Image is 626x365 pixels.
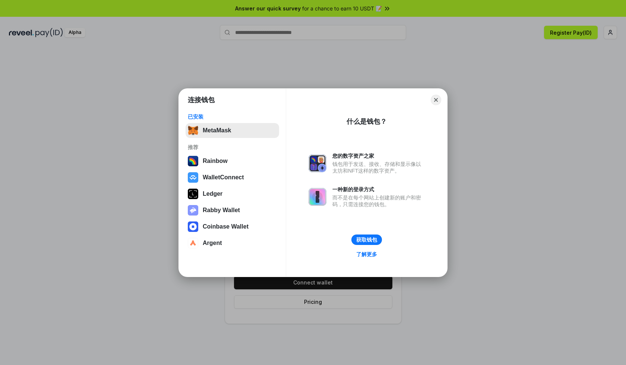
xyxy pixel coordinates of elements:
[186,154,279,169] button: Rainbow
[188,221,198,232] img: svg+xml,%3Csvg%20width%3D%2228%22%20height%3D%2228%22%20viewBox%3D%220%200%2028%2028%22%20fill%3D...
[347,117,387,126] div: 什么是钱包？
[186,236,279,251] button: Argent
[188,189,198,199] img: svg+xml,%3Csvg%20xmlns%3D%22http%3A%2F%2Fwww.w3.org%2F2000%2Fsvg%22%20width%3D%2228%22%20height%3...
[188,144,277,151] div: 推荐
[203,207,240,214] div: Rabby Wallet
[188,125,198,136] img: svg+xml,%3Csvg%20fill%3D%22none%22%20height%3D%2233%22%20viewBox%3D%220%200%2035%2033%22%20width%...
[356,236,377,243] div: 获取钱包
[203,240,222,246] div: Argent
[203,223,249,230] div: Coinbase Wallet
[186,186,279,201] button: Ledger
[356,251,377,258] div: 了解更多
[431,95,441,105] button: Close
[332,194,425,208] div: 而不是在每个网站上创建新的账户和密码，只需连接您的钱包。
[188,205,198,215] img: svg+xml,%3Csvg%20xmlns%3D%22http%3A%2F%2Fwww.w3.org%2F2000%2Fsvg%22%20fill%3D%22none%22%20viewBox...
[186,219,279,234] button: Coinbase Wallet
[309,154,326,172] img: svg+xml,%3Csvg%20xmlns%3D%22http%3A%2F%2Fwww.w3.org%2F2000%2Fsvg%22%20fill%3D%22none%22%20viewBox...
[352,249,382,259] a: 了解更多
[203,158,228,164] div: Rainbow
[186,170,279,185] button: WalletConnect
[188,95,215,104] h1: 连接钱包
[186,123,279,138] button: MetaMask
[351,235,382,245] button: 获取钱包
[203,174,244,181] div: WalletConnect
[188,113,277,120] div: 已安装
[309,188,326,206] img: svg+xml,%3Csvg%20xmlns%3D%22http%3A%2F%2Fwww.w3.org%2F2000%2Fsvg%22%20fill%3D%22none%22%20viewBox...
[188,238,198,248] img: svg+xml,%3Csvg%20width%3D%2228%22%20height%3D%2228%22%20viewBox%3D%220%200%2028%2028%22%20fill%3D...
[203,127,231,134] div: MetaMask
[332,161,425,174] div: 钱包用于发送、接收、存储和显示像以太坊和NFT这样的数字资产。
[203,191,222,197] div: Ledger
[332,152,425,159] div: 您的数字资产之家
[332,186,425,193] div: 一种新的登录方式
[188,156,198,166] img: svg+xml,%3Csvg%20width%3D%22120%22%20height%3D%22120%22%20viewBox%3D%220%200%20120%20120%22%20fil...
[188,172,198,183] img: svg+xml,%3Csvg%20width%3D%2228%22%20height%3D%2228%22%20viewBox%3D%220%200%2028%2028%22%20fill%3D...
[186,203,279,218] button: Rabby Wallet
